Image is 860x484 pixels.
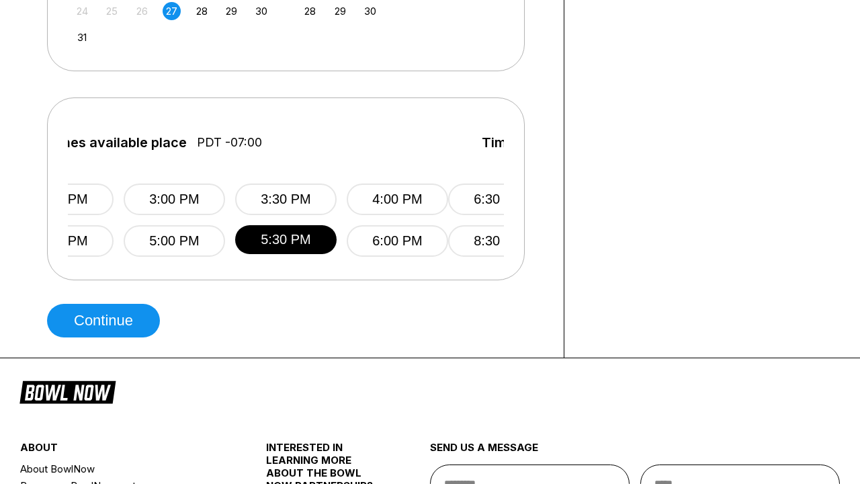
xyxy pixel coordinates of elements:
button: 6:00 PM [347,225,448,257]
button: Continue [47,304,160,337]
div: Choose Saturday, August 30th, 2025 [253,2,271,20]
a: About BowlNow [20,460,225,477]
div: Choose Tuesday, September 30th, 2025 [361,2,379,20]
button: 5:00 PM [124,225,225,257]
button: 8:30 PM [448,225,550,257]
div: Not available Monday, August 25th, 2025 [103,2,121,20]
div: Choose Friday, August 29th, 2025 [222,2,241,20]
button: 3:30 PM [235,184,337,215]
div: Choose Thursday, August 28th, 2025 [193,2,211,20]
span: Times available place [482,135,623,150]
div: Choose Sunday, September 28th, 2025 [301,2,319,20]
div: Not available Tuesday, August 26th, 2025 [133,2,151,20]
span: PDT -07:00 [197,135,262,150]
div: Not available Sunday, August 24th, 2025 [73,2,91,20]
div: Choose Sunday, August 31st, 2025 [73,28,91,46]
button: 4:00 PM [347,184,448,215]
button: 5:30 PM [235,225,337,254]
div: send us a message [430,441,840,465]
div: about [20,441,225,460]
button: 6:30 PM [448,184,550,215]
button: 3:00 PM [124,184,225,215]
div: Choose Wednesday, August 27th, 2025 [163,2,181,20]
span: Times available place [46,135,187,150]
div: Choose Monday, September 29th, 2025 [331,2,349,20]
